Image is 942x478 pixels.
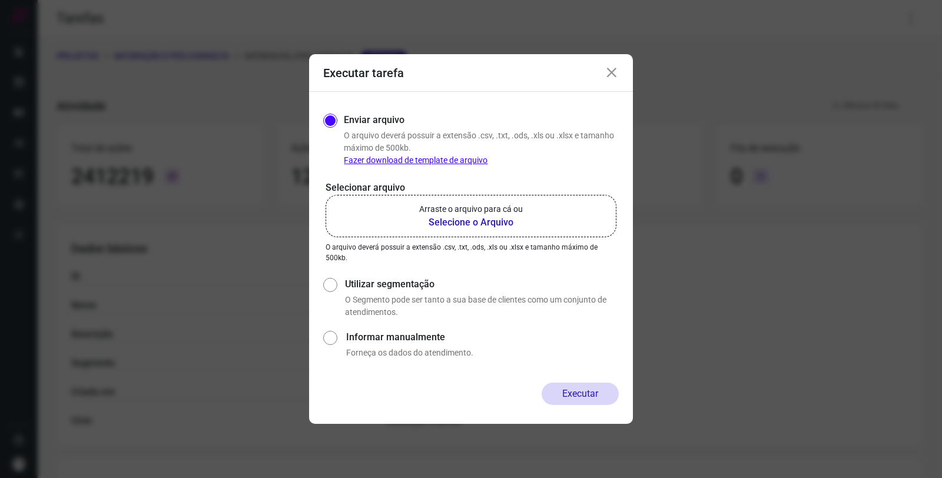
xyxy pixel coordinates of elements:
[344,113,404,127] label: Enviar arquivo
[344,130,619,167] p: O arquivo deverá possuir a extensão .csv, .txt, .ods, .xls ou .xlsx e tamanho máximo de 500kb.
[344,155,487,165] a: Fazer download de template de arquivo
[346,347,619,359] p: Forneça os dados do atendimento.
[419,203,523,215] p: Arraste o arquivo para cá ou
[346,330,619,344] label: Informar manualmente
[345,277,619,291] label: Utilizar segmentação
[326,242,616,263] p: O arquivo deverá possuir a extensão .csv, .txt, .ods, .xls ou .xlsx e tamanho máximo de 500kb.
[323,66,404,80] h3: Executar tarefa
[326,181,616,195] p: Selecionar arquivo
[542,383,619,405] button: Executar
[345,294,619,318] p: O Segmento pode ser tanto a sua base de clientes como um conjunto de atendimentos.
[419,215,523,230] b: Selecione o Arquivo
